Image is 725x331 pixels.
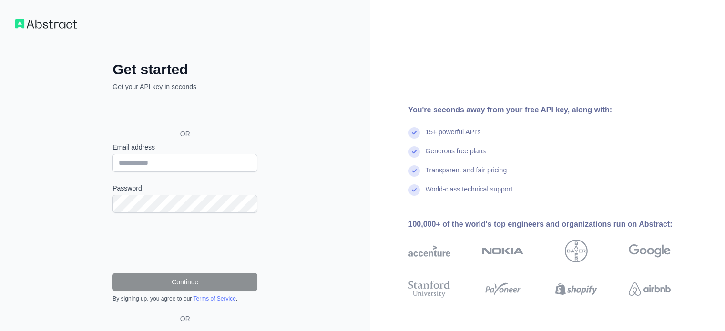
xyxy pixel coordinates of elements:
span: OR [173,129,198,139]
div: World-class technical support [426,184,513,203]
div: 100,000+ of the world's top engineers and organizations run on Abstract: [408,219,701,230]
label: Email address [112,142,257,152]
p: Get your API key in seconds [112,82,257,91]
div: Generous free plans [426,146,486,165]
div: By signing up, you agree to our . [112,295,257,302]
h2: Get started [112,61,257,78]
img: shopify [555,279,597,300]
span: OR [176,314,194,323]
img: nokia [482,240,524,262]
img: stanford university [408,279,450,300]
img: check mark [408,146,420,158]
img: Workflow [15,19,77,29]
img: airbnb [629,279,671,300]
div: 15+ powerful API's [426,127,481,146]
iframe: Sign in with Google Button [108,102,260,123]
label: Password [112,183,257,193]
img: google [629,240,671,262]
div: You're seconds away from your free API key, along with: [408,104,701,116]
div: Transparent and fair pricing [426,165,507,184]
img: check mark [408,165,420,177]
img: payoneer [482,279,524,300]
img: accenture [408,240,450,262]
iframe: reCAPTCHA [112,224,257,261]
button: Continue [112,273,257,291]
img: bayer [565,240,588,262]
img: check mark [408,184,420,196]
a: Terms of Service [193,295,235,302]
img: check mark [408,127,420,139]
